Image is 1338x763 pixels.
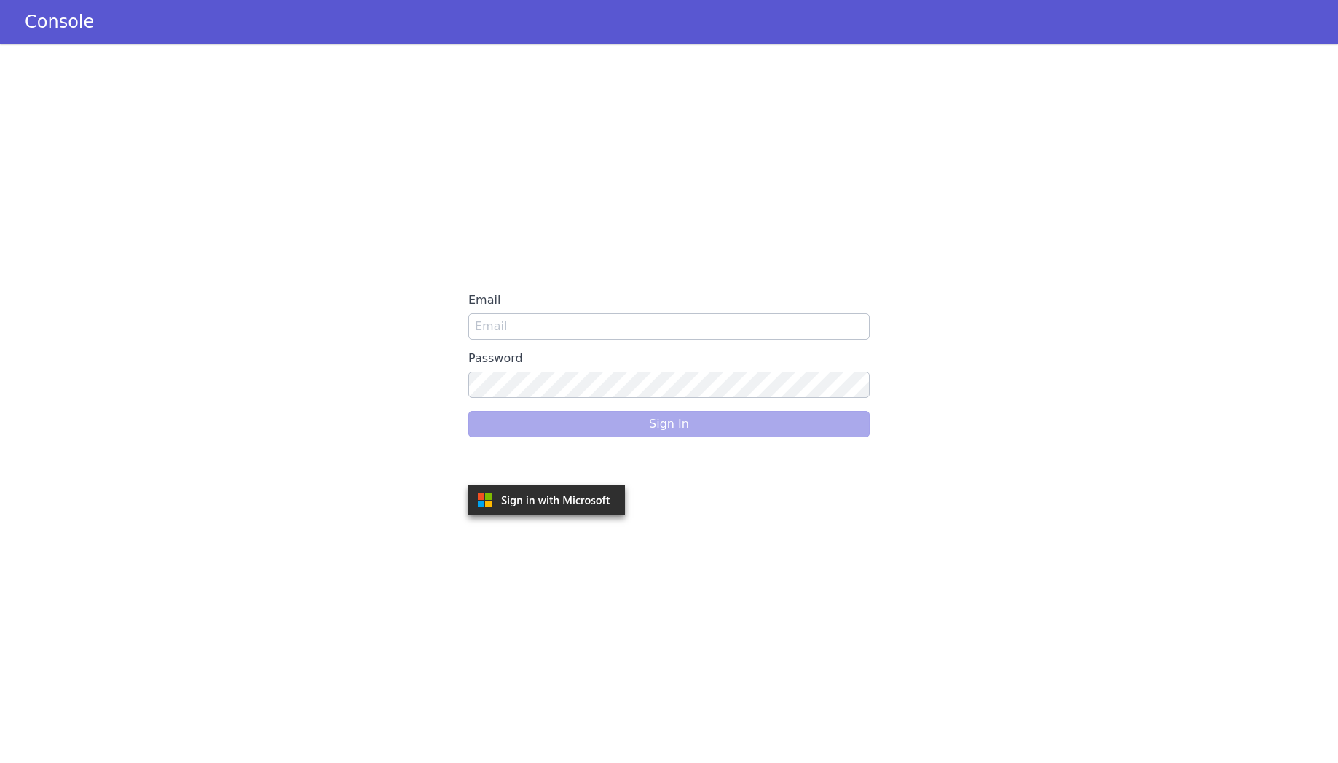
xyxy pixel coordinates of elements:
[7,12,111,32] a: Console
[468,485,625,515] img: azure.svg
[461,449,636,481] iframe: Sign in with Google Button
[468,345,870,372] label: Password
[468,287,870,313] label: Email
[468,313,870,340] input: Email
